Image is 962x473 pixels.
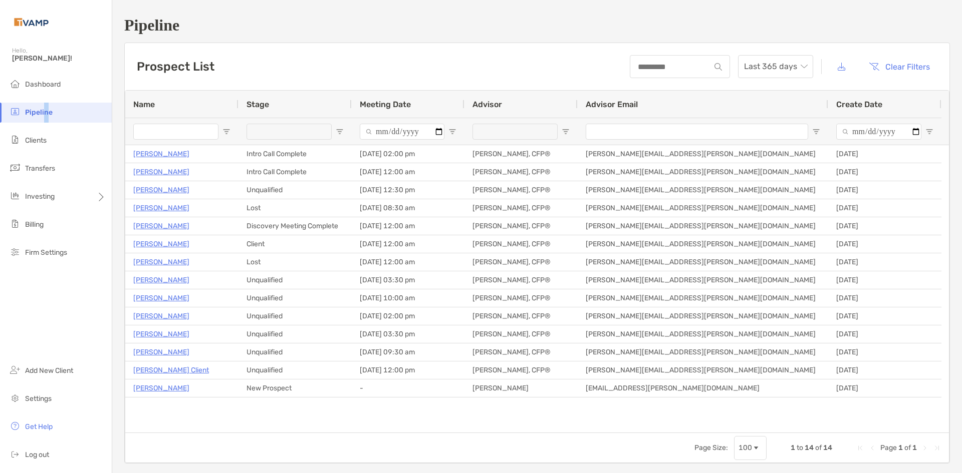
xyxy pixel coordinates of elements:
span: Stage [247,100,269,109]
span: 1 [898,443,903,452]
div: [PERSON_NAME], CFP® [464,163,578,181]
img: billing icon [9,218,21,230]
div: Unqualified [238,271,352,289]
div: [PERSON_NAME], CFP® [464,199,578,217]
div: [PERSON_NAME] [464,379,578,397]
img: firm-settings icon [9,246,21,258]
div: Page Size [734,436,767,460]
div: [PERSON_NAME], CFP® [464,253,578,271]
div: [PERSON_NAME], CFP® [464,271,578,289]
div: Intro Call Complete [238,145,352,163]
div: [DATE] [828,379,941,397]
span: Investing [25,192,55,201]
div: [DATE] [828,325,941,343]
div: [PERSON_NAME][EMAIL_ADDRESS][PERSON_NAME][DOMAIN_NAME] [578,217,828,235]
div: Previous Page [868,444,876,452]
div: [PERSON_NAME][EMAIL_ADDRESS][PERSON_NAME][DOMAIN_NAME] [578,199,828,217]
img: transfers icon [9,162,21,174]
span: Clients [25,136,47,145]
img: dashboard icon [9,78,21,90]
div: [DATE] 12:00 am [352,235,464,253]
span: 14 [805,443,814,452]
div: Unqualified [238,325,352,343]
div: Intro Call Complete [238,163,352,181]
div: Unqualified [238,307,352,325]
span: Log out [25,450,49,459]
div: [DATE] 02:00 pm [352,145,464,163]
div: [DATE] [828,199,941,217]
div: Page Size: [694,443,728,452]
button: Open Filter Menu [222,128,230,136]
div: Unqualified [238,289,352,307]
img: investing icon [9,190,21,202]
img: settings icon [9,392,21,404]
input: Meeting Date Filter Input [360,124,444,140]
h1: Pipeline [124,16,950,35]
span: Add New Client [25,366,73,375]
button: Open Filter Menu [925,128,933,136]
span: Settings [25,394,52,403]
div: [DATE] 12:00 am [352,253,464,271]
span: Pipeline [25,108,53,117]
div: [PERSON_NAME], CFP® [464,217,578,235]
p: [PERSON_NAME] Client [133,364,209,376]
div: [PERSON_NAME], CFP® [464,307,578,325]
span: Transfers [25,164,55,173]
img: clients icon [9,134,21,146]
div: [DATE] 10:00 am [352,289,464,307]
div: [DATE] [828,253,941,271]
span: Advisor [472,100,502,109]
div: New Prospect [238,379,352,397]
div: [PERSON_NAME][EMAIL_ADDRESS][PERSON_NAME][DOMAIN_NAME] [578,163,828,181]
p: [PERSON_NAME] [133,148,189,160]
img: Zoe Logo [12,4,51,40]
div: Lost [238,253,352,271]
div: [DATE] 12:00 pm [352,361,464,379]
div: - [352,379,464,397]
span: of [815,443,822,452]
span: Firm Settings [25,248,67,257]
div: [DATE] [828,145,941,163]
a: [PERSON_NAME] [133,346,189,358]
div: Discovery Meeting Complete [238,217,352,235]
span: Page [880,443,897,452]
div: [DATE] 09:30 am [352,343,464,361]
a: [PERSON_NAME] [133,310,189,322]
span: Last 365 days [744,56,807,78]
div: [PERSON_NAME], CFP® [464,235,578,253]
a: [PERSON_NAME] [133,184,189,196]
input: Name Filter Input [133,124,218,140]
span: 1 [791,443,795,452]
button: Open Filter Menu [336,128,344,136]
div: [PERSON_NAME], CFP® [464,343,578,361]
div: [PERSON_NAME][EMAIL_ADDRESS][PERSON_NAME][DOMAIN_NAME] [578,235,828,253]
div: [DATE] 03:30 pm [352,271,464,289]
div: [DATE] [828,289,941,307]
p: [PERSON_NAME] [133,292,189,304]
div: [DATE] 12:30 pm [352,181,464,199]
div: [PERSON_NAME], CFP® [464,361,578,379]
span: Create Date [836,100,882,109]
p: [PERSON_NAME] [133,256,189,268]
img: pipeline icon [9,106,21,118]
div: [PERSON_NAME][EMAIL_ADDRESS][PERSON_NAME][DOMAIN_NAME] [578,343,828,361]
a: [PERSON_NAME] [133,202,189,214]
div: [PERSON_NAME][EMAIL_ADDRESS][PERSON_NAME][DOMAIN_NAME] [578,289,828,307]
span: 14 [823,443,832,452]
div: [DATE] 12:00 am [352,217,464,235]
div: [DATE] [828,235,941,253]
p: [PERSON_NAME] [133,328,189,340]
div: Unqualified [238,343,352,361]
img: input icon [714,63,722,71]
div: [DATE] [828,181,941,199]
a: [PERSON_NAME] [133,238,189,250]
span: 1 [912,443,917,452]
div: [DATE] 02:00 pm [352,307,464,325]
span: [PERSON_NAME]! [12,54,106,63]
span: Billing [25,220,44,229]
a: [PERSON_NAME] [133,274,189,286]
